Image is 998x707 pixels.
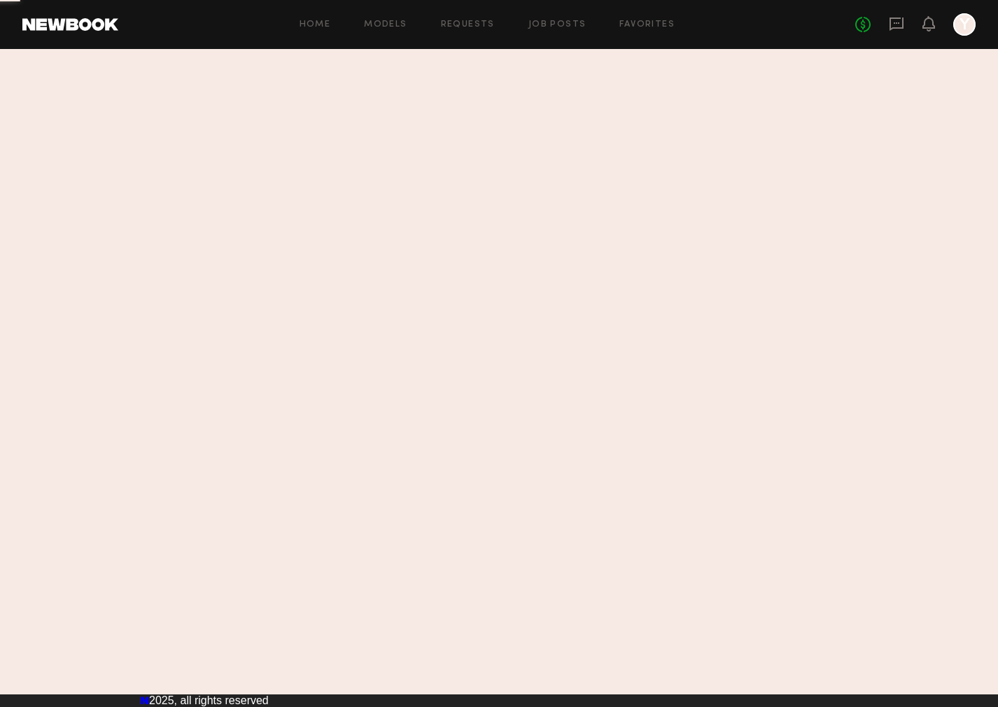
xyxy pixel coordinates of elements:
[364,20,407,29] a: Models
[953,13,976,36] a: Y
[149,694,269,706] span: 2025, all rights reserved
[441,20,495,29] a: Requests
[528,20,586,29] a: Job Posts
[619,20,675,29] a: Favorites
[300,20,331,29] a: Home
